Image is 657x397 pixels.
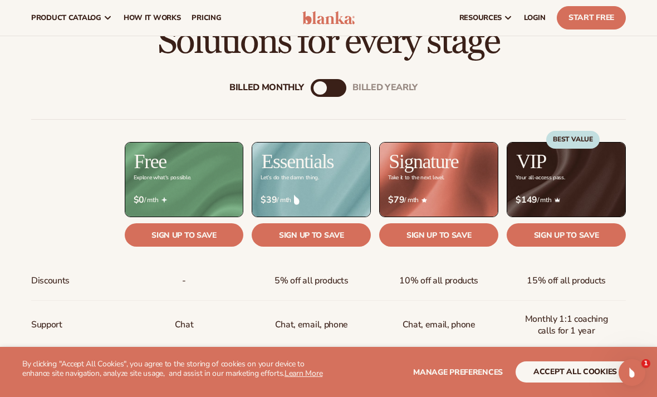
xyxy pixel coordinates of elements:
[516,309,617,341] span: Monthly 1:1 coaching calls for 1 year
[619,359,645,386] iframe: Intercom live chat
[388,195,404,205] strong: $79
[516,195,537,205] strong: $149
[285,368,322,379] a: Learn More
[421,198,427,203] img: Star_6.png
[31,23,626,61] h2: Solutions for every stage
[31,315,62,335] span: Support
[252,223,371,247] a: Sign up to save
[546,131,600,149] div: BEST VALUE
[274,271,348,291] span: 5% off all products
[275,315,348,335] p: Chat, email, phone
[388,195,489,205] span: / mth
[134,151,166,171] h2: Free
[527,271,606,291] span: 15% off all products
[403,315,475,335] span: Chat, email, phone
[182,271,186,291] span: -
[229,82,304,93] div: Billed Monthly
[125,223,244,247] a: Sign up to save
[22,360,329,379] p: By clicking "Accept All Cookies", you agree to the storing of cookies on your device to enhance s...
[161,197,167,203] img: Free_Icon_bb6e7c7e-73f8-44bd-8ed0-223ea0fc522e.png
[557,6,626,30] a: Start Free
[459,13,502,22] span: resources
[261,195,362,205] span: / mth
[524,13,546,22] span: LOGIN
[413,367,503,378] span: Manage preferences
[516,195,617,205] span: / mth
[31,271,70,291] span: Discounts
[516,151,546,171] h2: VIP
[507,143,625,217] img: VIP_BG_199964bd-3653-43bc-8a67-789d2d7717b9.jpg
[134,175,191,181] div: Explore what's possible.
[124,13,181,22] span: How It Works
[516,361,635,383] button: accept all cookies
[252,143,370,217] img: Essentials_BG_9050f826-5aa9-47d9-a362-757b82c62641.jpg
[261,195,277,205] strong: $39
[516,175,565,181] div: Your all-access pass.
[294,195,300,205] img: drop.png
[389,151,458,171] h2: Signature
[125,143,243,217] img: free_bg.png
[641,359,650,368] span: 1
[379,223,498,247] a: Sign up to save
[261,175,318,181] div: Let’s do the damn thing.
[413,361,503,383] button: Manage preferences
[134,195,235,205] span: / mth
[388,175,444,181] div: Take it to the next level.
[175,315,194,335] p: Chat
[380,143,498,217] img: Signature_BG_eeb718c8-65ac-49e3-a4e5-327c6aa73146.jpg
[352,82,418,93] div: billed Yearly
[399,271,478,291] span: 10% off all products
[302,11,355,24] img: logo
[192,13,221,22] span: pricing
[31,13,101,22] span: product catalog
[555,197,560,203] img: Crown_2d87c031-1b5a-4345-8312-a4356ddcde98.png
[507,223,626,247] a: Sign up to save
[134,195,144,205] strong: $0
[261,151,334,171] h2: Essentials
